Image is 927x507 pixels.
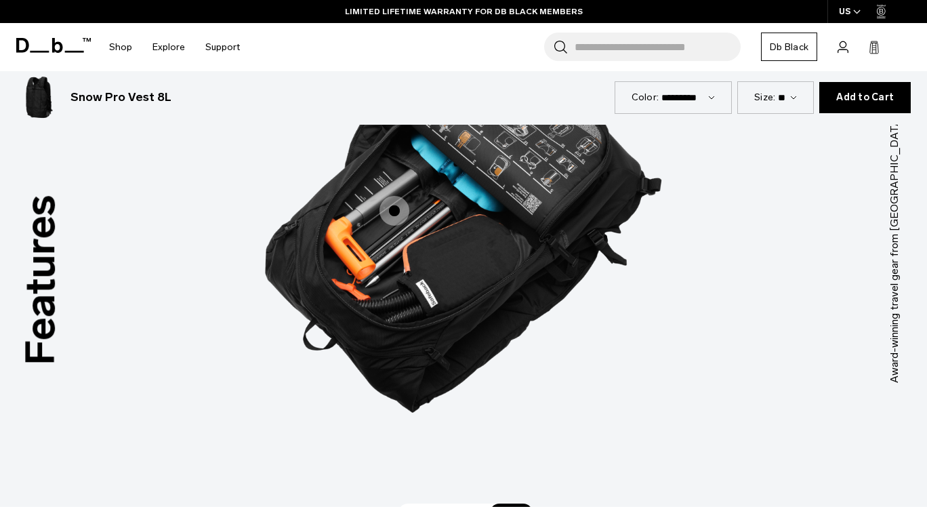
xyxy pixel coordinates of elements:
a: Shop [109,23,132,71]
h3: Features [9,195,72,365]
span: Add to Cart [836,92,894,103]
a: Support [205,23,240,71]
a: Db Black [761,33,817,61]
a: Explore [152,23,185,71]
h3: Snow Pro Vest 8L [70,89,171,106]
img: Snow Pro Vest 8L [16,76,60,119]
label: Size: [754,90,775,104]
label: Color: [632,90,659,104]
button: Add to Cart [819,82,911,113]
nav: Main Navigation [99,23,250,71]
a: LIMITED LIFETIME WARRANTY FOR DB BLACK MEMBERS [345,5,583,18]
